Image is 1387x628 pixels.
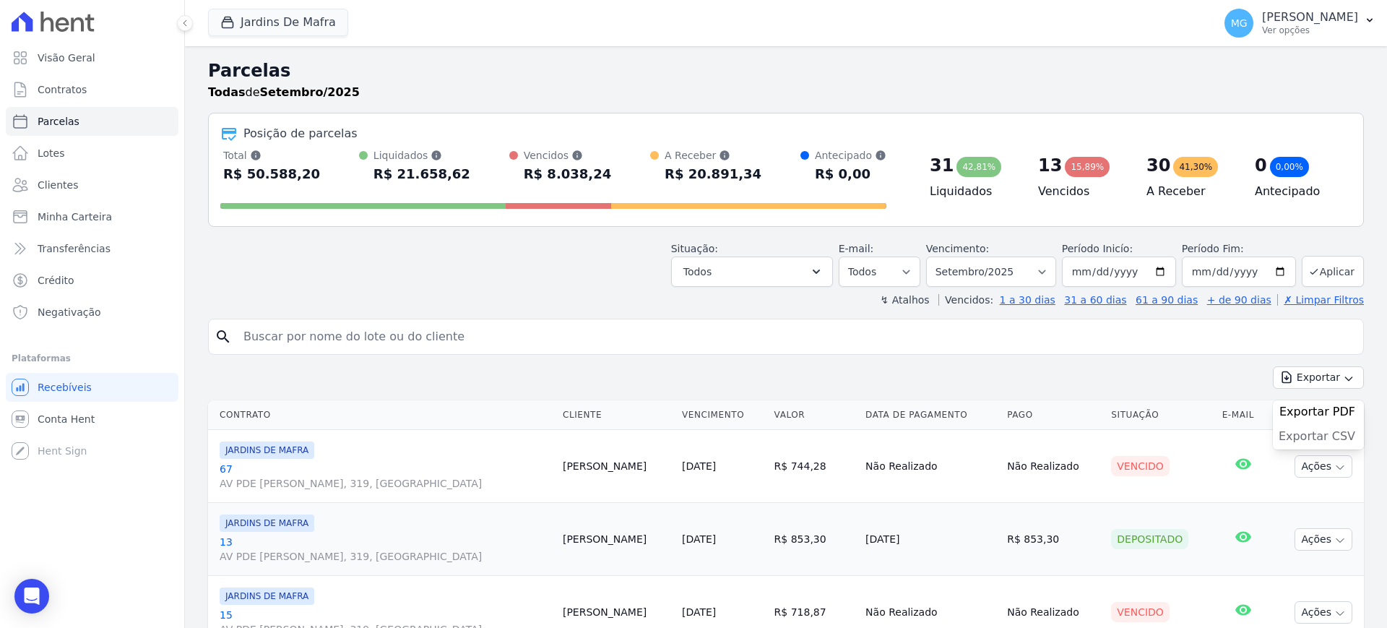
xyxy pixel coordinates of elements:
[1182,241,1296,257] label: Período Fim:
[220,588,314,605] span: JARDINS DE MAFRA
[6,405,178,434] a: Conta Hent
[1038,154,1062,177] div: 13
[1302,256,1364,287] button: Aplicar
[6,202,178,231] a: Minha Carteira
[1295,601,1352,624] button: Ações
[665,148,761,163] div: A Receber
[38,412,95,426] span: Conta Hent
[38,114,79,129] span: Parcelas
[524,163,611,186] div: R$ 8.038,24
[1279,405,1358,422] a: Exportar PDF
[1062,243,1133,254] label: Período Inicío:
[1262,10,1358,25] p: [PERSON_NAME]
[1277,294,1364,306] a: ✗ Limpar Filtros
[38,51,95,65] span: Visão Geral
[769,430,860,503] td: R$ 744,28
[38,178,78,192] span: Clientes
[6,171,178,199] a: Clientes
[6,298,178,327] a: Negativação
[671,243,718,254] label: Situação:
[1270,157,1309,177] div: 0,00%
[860,503,1001,576] td: [DATE]
[683,263,712,280] span: Todos
[6,75,178,104] a: Contratos
[208,400,557,430] th: Contrato
[1000,294,1055,306] a: 1 a 30 dias
[676,400,769,430] th: Vencimento
[815,163,886,186] div: R$ 0,00
[1038,183,1123,200] h4: Vencidos
[38,273,74,288] span: Crédito
[1065,157,1110,177] div: 15,89%
[1262,25,1358,36] p: Ver opções
[220,476,551,491] span: AV PDE [PERSON_NAME], 319, [GEOGRAPHIC_DATA]
[6,107,178,136] a: Parcelas
[1111,529,1188,549] div: Depositado
[1146,154,1170,177] div: 30
[860,430,1001,503] td: Não Realizado
[860,400,1001,430] th: Data de Pagamento
[208,84,360,101] p: de
[1111,602,1170,622] div: Vencido
[1146,183,1232,200] h4: A Receber
[938,294,993,306] label: Vencidos:
[6,139,178,168] a: Lotes
[243,125,358,142] div: Posição de parcelas
[682,460,716,472] a: [DATE]
[12,350,173,367] div: Plataformas
[682,533,716,545] a: [DATE]
[1001,400,1105,430] th: Pago
[1295,528,1352,551] button: Ações
[1255,183,1340,200] h4: Antecipado
[1217,400,1271,430] th: E-mail
[220,535,551,564] a: 13AV PDE [PERSON_NAME], 319, [GEOGRAPHIC_DATA]
[1279,429,1358,447] a: Exportar CSV
[38,146,65,160] span: Lotes
[14,579,49,614] div: Open Intercom Messenger
[682,606,716,618] a: [DATE]
[208,85,246,99] strong: Todas
[1136,294,1198,306] a: 61 a 90 dias
[1295,455,1352,478] button: Ações
[220,515,314,532] span: JARDINS DE MAFRA
[1064,294,1126,306] a: 31 a 60 dias
[235,322,1357,351] input: Buscar por nome do lote ou do cliente
[930,183,1015,200] h4: Liquidados
[1111,456,1170,476] div: Vencido
[1001,430,1105,503] td: Não Realizado
[1207,294,1271,306] a: + de 90 dias
[38,82,87,97] span: Contratos
[373,148,470,163] div: Liquidados
[769,400,860,430] th: Valor
[557,503,676,576] td: [PERSON_NAME]
[1105,400,1216,430] th: Situação
[1279,405,1355,419] span: Exportar PDF
[6,266,178,295] a: Crédito
[38,241,111,256] span: Transferências
[671,257,833,287] button: Todos
[38,305,101,319] span: Negativação
[208,9,348,36] button: Jardins De Mafra
[1173,157,1218,177] div: 41,30%
[1231,18,1248,28] span: MG
[215,328,232,345] i: search
[260,85,360,99] strong: Setembro/2025
[220,549,551,564] span: AV PDE [PERSON_NAME], 319, [GEOGRAPHIC_DATA]
[956,157,1001,177] div: 42,81%
[1279,429,1355,444] span: Exportar CSV
[6,234,178,263] a: Transferências
[815,148,886,163] div: Antecipado
[557,430,676,503] td: [PERSON_NAME]
[1273,366,1364,389] button: Exportar
[1255,154,1267,177] div: 0
[926,243,989,254] label: Vencimento:
[208,58,1364,84] h2: Parcelas
[223,148,320,163] div: Total
[524,148,611,163] div: Vencidos
[1213,3,1387,43] button: MG [PERSON_NAME] Ver opções
[38,380,92,395] span: Recebíveis
[6,43,178,72] a: Visão Geral
[1001,503,1105,576] td: R$ 853,30
[557,400,676,430] th: Cliente
[6,373,178,402] a: Recebíveis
